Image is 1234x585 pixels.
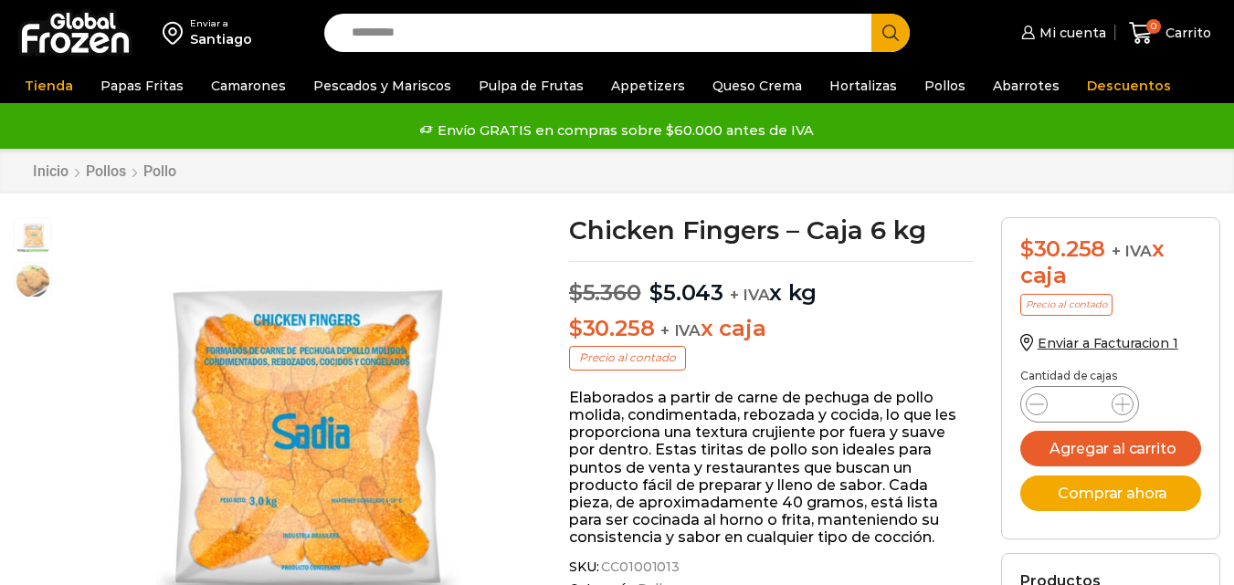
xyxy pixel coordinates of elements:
img: address-field-icon.svg [163,17,190,48]
span: chicken-fingers [15,218,51,255]
p: Precio al contado [569,346,686,370]
span: $ [569,279,583,306]
a: Descuentos [1078,68,1180,103]
span: Mi cuenta [1035,24,1106,42]
bdi: 5.360 [569,279,641,306]
a: Enviar a Facturacion 1 [1020,335,1178,351]
p: Cantidad de cajas [1020,370,1201,382]
input: Product quantity [1062,392,1097,417]
span: + IVA [1112,242,1152,260]
span: Carrito [1161,24,1211,42]
a: Pollos [85,162,127,180]
a: Tienda [16,68,82,103]
button: Agregar al carrito [1020,431,1201,466]
a: Pescados y Mariscos [304,68,460,103]
bdi: 30.258 [569,315,654,341]
bdi: 30.258 [1020,235,1105,262]
span: $ [569,315,583,341]
span: pollo-apanado [15,263,51,299]
a: Queso Crema [703,68,811,103]
button: Comprar ahora [1020,475,1201,511]
div: Enviar a [190,17,252,30]
a: Abarrotes [984,68,1069,103]
a: Hortalizas [820,68,906,103]
p: Precio al contado [1020,294,1113,316]
span: + IVA [730,286,770,304]
span: 0 [1146,19,1161,34]
a: Papas Fritas [91,68,193,103]
a: Inicio [32,162,69,180]
p: Elaborados a partir de carne de pechuga de pollo molida, condimentada, rebozada y cocida, lo que ... [569,389,974,547]
nav: Breadcrumb [32,162,177,180]
span: + IVA [660,321,701,340]
h1: Chicken Fingers – Caja 6 kg [569,217,974,243]
span: $ [649,279,663,306]
a: Mi cuenta [1017,15,1106,51]
a: Appetizers [602,68,694,103]
span: $ [1020,235,1034,262]
span: SKU: [569,559,974,575]
a: Pulpa de Frutas [469,68,593,103]
p: x kg [569,261,974,307]
div: x caja [1020,236,1201,289]
span: CC01001013 [598,559,680,575]
p: x caja [569,316,974,342]
a: Camarones [202,68,295,103]
a: Pollo [142,162,177,180]
div: Santiago [190,30,252,48]
button: Search button [871,14,910,52]
bdi: 5.043 [649,279,723,306]
a: Pollos [915,68,975,103]
a: 0 Carrito [1124,12,1216,55]
span: Enviar a Facturacion 1 [1038,335,1178,351]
